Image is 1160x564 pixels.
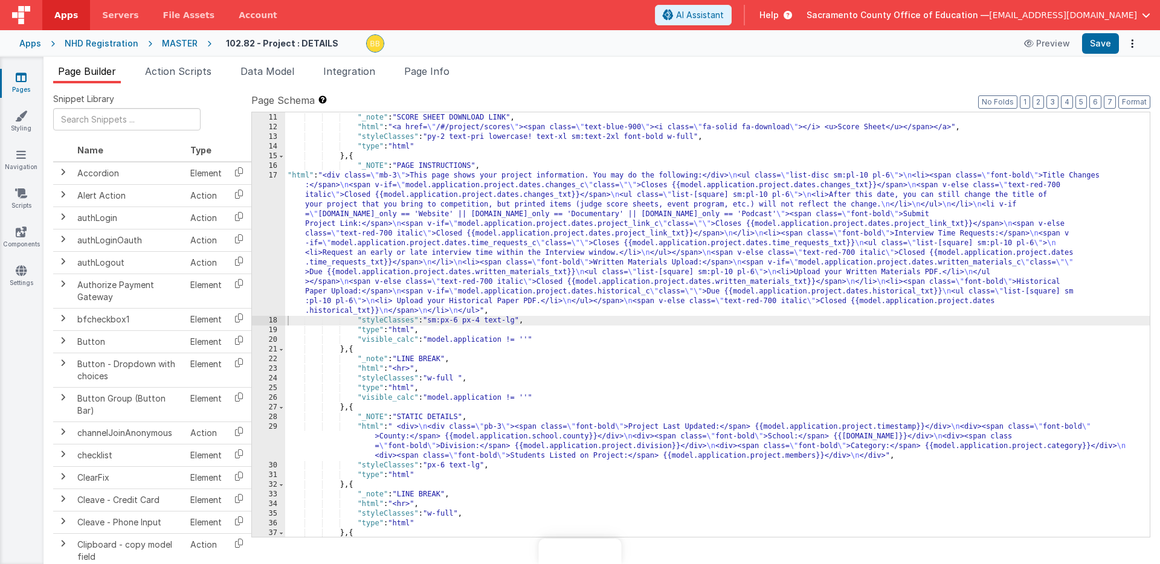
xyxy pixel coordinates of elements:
[989,9,1137,21] span: [EMAIL_ADDRESS][DOMAIN_NAME]
[252,123,285,132] div: 12
[1033,95,1044,109] button: 2
[252,132,285,142] div: 13
[1124,35,1141,52] button: Options
[1104,95,1116,109] button: 7
[252,490,285,499] div: 33
[185,466,227,489] td: Element
[252,354,285,364] div: 22
[252,528,285,538] div: 37
[323,65,375,77] span: Integration
[185,353,227,387] td: Element
[162,37,198,50] div: MASTER
[185,511,227,533] td: Element
[72,489,185,511] td: Cleave - Credit Card
[185,229,227,251] td: Action
[252,393,285,403] div: 26
[19,37,41,50] div: Apps
[252,383,285,393] div: 25
[252,470,285,480] div: 31
[539,539,622,564] iframe: Marker.io feedback button
[72,229,185,251] td: authLoginOauth
[72,308,185,330] td: bfcheckbox1
[807,9,1150,21] button: Sacramento County Office of Education — [EMAIL_ADDRESS][DOMAIN_NAME]
[53,93,114,105] span: Snippet Library
[240,65,294,77] span: Data Model
[185,330,227,353] td: Element
[185,184,227,207] td: Action
[252,345,285,354] div: 21
[77,145,103,155] span: Name
[252,316,285,325] div: 18
[1075,95,1087,109] button: 5
[655,5,732,25] button: AI Assistant
[185,489,227,511] td: Element
[185,308,227,330] td: Element
[251,93,315,107] span: Page Schema
[72,444,185,466] td: checklist
[72,330,185,353] td: Button
[190,145,211,155] span: Type
[252,519,285,528] div: 36
[1020,95,1030,109] button: 1
[252,461,285,470] div: 30
[367,35,384,52] img: 3aae05562012a16e32320df8a0cd8a1d
[54,9,78,21] span: Apps
[252,403,285,412] div: 27
[1017,34,1077,53] button: Preview
[252,161,285,171] div: 16
[978,95,1017,109] button: No Folds
[185,274,227,308] td: Element
[759,9,779,21] span: Help
[252,374,285,383] div: 24
[404,65,449,77] span: Page Info
[72,162,185,185] td: Accordion
[252,509,285,519] div: 35
[72,511,185,533] td: Cleave - Phone Input
[252,171,285,316] div: 17
[53,108,201,130] input: Search Snippets ...
[252,422,285,461] div: 29
[252,152,285,161] div: 15
[252,335,285,345] div: 20
[252,142,285,152] div: 14
[807,9,989,21] span: Sacramento County Office of Education —
[185,421,227,444] td: Action
[163,9,215,21] span: File Assets
[1082,33,1119,54] button: Save
[185,207,227,229] td: Action
[185,251,227,274] td: Action
[145,65,211,77] span: Action Scripts
[1118,95,1150,109] button: Format
[1061,95,1073,109] button: 4
[72,274,185,308] td: Authorize Payment Gateway
[185,444,227,466] td: Element
[252,499,285,509] div: 34
[72,207,185,229] td: authLogin
[252,480,285,490] div: 32
[58,65,116,77] span: Page Builder
[72,251,185,274] td: authLogout
[226,39,338,48] h4: 102.82 - Project : DETAILS
[72,184,185,207] td: Alert Action
[65,37,138,50] div: NHD Registration
[252,325,285,335] div: 19
[185,387,227,421] td: Element
[252,113,285,123] div: 11
[102,9,138,21] span: Servers
[252,412,285,422] div: 28
[676,9,724,21] span: AI Assistant
[72,387,185,421] td: Button Group (Button Bar)
[252,364,285,374] div: 23
[72,466,185,489] td: ClearFix
[72,353,185,387] td: Button - Dropdown with choices
[1089,95,1101,109] button: 6
[185,162,227,185] td: Element
[72,421,185,444] td: channelJoinAnonymous
[1046,95,1058,109] button: 3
